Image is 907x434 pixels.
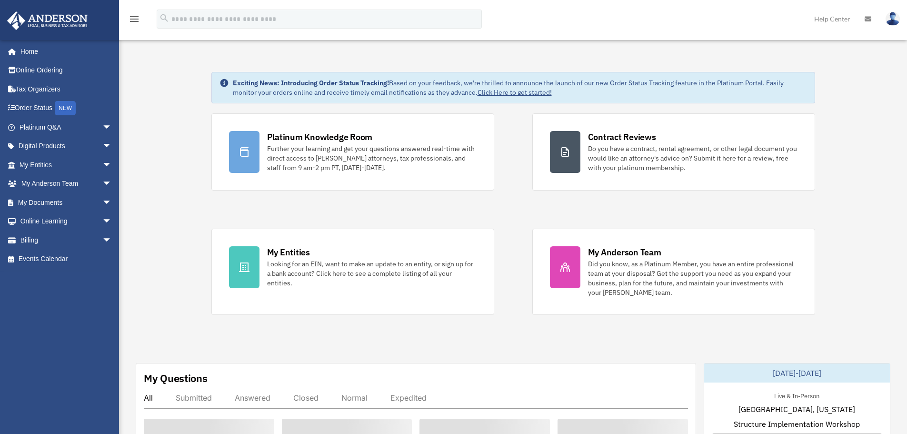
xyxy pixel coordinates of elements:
div: Do you have a contract, rental agreement, or other legal document you would like an attorney's ad... [588,144,797,172]
div: My Questions [144,371,208,385]
a: Contract Reviews Do you have a contract, rental agreement, or other legal document you would like... [532,113,815,191]
a: Billingarrow_drop_down [7,231,126,250]
img: Anderson Advisors Platinum Portal [4,11,90,30]
div: Normal [341,393,368,403]
a: My Entities Looking for an EIN, want to make an update to an entity, or sign up for a bank accoun... [211,229,494,315]
div: Submitted [176,393,212,403]
a: Click Here to get started! [478,88,552,97]
a: Online Ordering [7,61,126,80]
a: menu [129,17,140,25]
div: NEW [55,101,76,115]
strong: Exciting News: Introducing Order Status Tracking! [233,79,389,87]
div: Based on your feedback, we're thrilled to announce the launch of our new Order Status Tracking fe... [233,78,807,97]
i: menu [129,13,140,25]
div: Contract Reviews [588,131,656,143]
span: [GEOGRAPHIC_DATA], [US_STATE] [738,404,855,415]
div: Answered [235,393,270,403]
a: My Anderson Team Did you know, as a Platinum Member, you have an entire professional team at your... [532,229,815,315]
span: arrow_drop_down [102,231,121,250]
div: Live & In-Person [767,390,827,400]
div: All [144,393,153,403]
div: Further your learning and get your questions answered real-time with direct access to [PERSON_NAM... [267,144,477,172]
a: Digital Productsarrow_drop_down [7,137,126,156]
a: Platinum Q&Aarrow_drop_down [7,118,126,137]
span: arrow_drop_down [102,174,121,194]
div: My Entities [267,246,310,258]
div: Looking for an EIN, want to make an update to an entity, or sign up for a bank account? Click her... [267,259,477,288]
a: Online Learningarrow_drop_down [7,212,126,231]
div: [DATE]-[DATE] [704,363,890,383]
div: My Anderson Team [588,246,661,258]
a: Tax Organizers [7,80,126,99]
i: search [159,13,169,23]
span: Structure Implementation Workshop [734,418,860,430]
div: Expedited [390,393,427,403]
img: User Pic [886,12,900,26]
div: Closed [293,393,319,403]
div: Did you know, as a Platinum Member, you have an entire professional team at your disposal? Get th... [588,259,797,297]
a: Platinum Knowledge Room Further your learning and get your questions answered real-time with dire... [211,113,494,191]
span: arrow_drop_down [102,118,121,137]
span: arrow_drop_down [102,137,121,156]
a: My Anderson Teamarrow_drop_down [7,174,126,193]
div: Platinum Knowledge Room [267,131,373,143]
a: Events Calendar [7,250,126,269]
span: arrow_drop_down [102,193,121,212]
a: Home [7,42,121,61]
span: arrow_drop_down [102,212,121,232]
span: arrow_drop_down [102,155,121,175]
a: My Documentsarrow_drop_down [7,193,126,212]
a: My Entitiesarrow_drop_down [7,155,126,174]
a: Order StatusNEW [7,99,126,118]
